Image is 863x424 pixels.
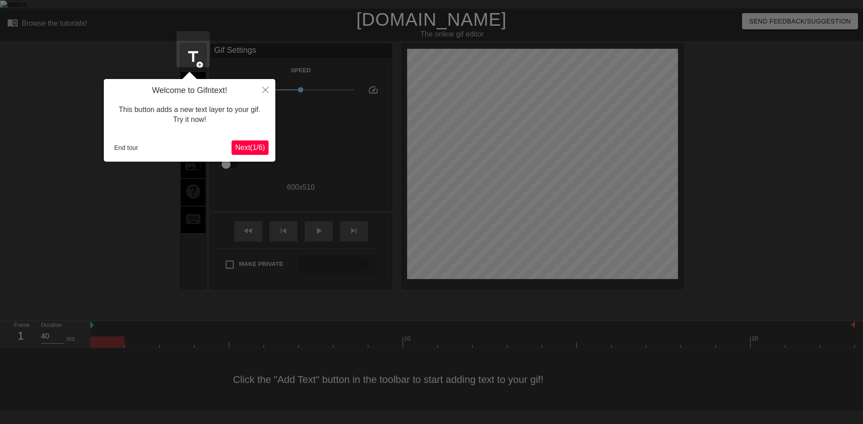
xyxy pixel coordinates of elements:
[111,96,269,134] div: This button adds a new text layer to your gif. Try it now!
[235,144,265,151] span: Next ( 1 / 6 )
[255,79,275,100] button: Close
[111,86,269,96] h4: Welcome to Gifntext!
[111,141,142,154] button: End tour
[232,140,269,155] button: Next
